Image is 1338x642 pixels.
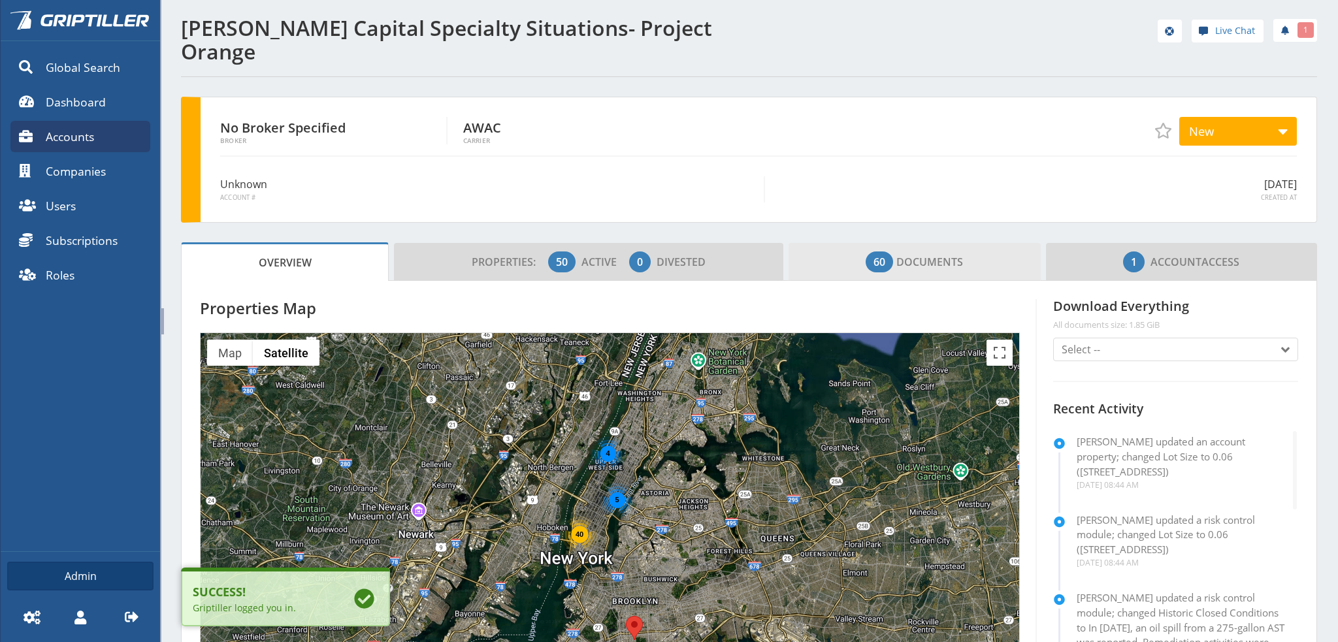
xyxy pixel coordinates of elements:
span: Add to Favorites [1155,123,1171,138]
span: Users [46,197,76,214]
a: Accounts [10,121,150,152]
div: No Broker Specified [220,117,448,144]
div: 4 [591,436,625,471]
div: [DATE] 08:44 AM [1077,557,1285,569]
span: Created At [775,193,1297,202]
div: 40 [561,516,598,553]
div: AWAC [463,117,691,144]
h4: Download Everything [1053,299,1298,330]
div: 5 [600,483,634,517]
span: Properties: [472,255,546,269]
span: Companies [46,163,106,180]
span: Subscriptions [46,232,118,249]
a: Live Chat [1192,20,1264,42]
span: 60 [873,254,885,270]
div: [DATE] [765,176,1297,202]
span: New [1189,123,1214,139]
span: All documents size: 1.85 GiB [1053,319,1298,330]
span: Divested [657,255,706,269]
a: Users [10,190,150,221]
a: Admin [7,562,154,590]
span: Roles [46,266,74,283]
a: Global Search [10,52,150,83]
span: Access [1123,249,1239,275]
div: Unknown [220,176,765,202]
a: Roles [10,259,150,291]
h4: Properties Map [200,299,1020,317]
div: help [1158,20,1182,46]
b: Success! [193,583,331,601]
p: [PERSON_NAME] updated an account property; changed Lot Size to 0.06 ([STREET_ADDRESS]) [1077,434,1285,479]
span: Active [581,255,627,269]
button: Show street map [207,340,253,366]
span: Overview [259,249,312,276]
span: 1 [1303,24,1308,36]
a: Dashboard [10,86,150,118]
span: Select -- [1062,342,1100,357]
div: [DATE] 08:44 AM [1077,479,1285,491]
span: Documents [866,249,963,275]
span: Live Chat [1215,24,1255,38]
span: Global Search [46,59,120,76]
span: 50 [556,254,568,270]
button: Show satellite imagery [253,340,319,366]
button: New [1179,117,1297,146]
span: Account # [220,193,754,202]
span: Accounts [46,128,94,145]
a: Companies [10,155,150,187]
a: Subscriptions [10,225,150,256]
span: Account [1150,255,1201,269]
span: 1 [1131,254,1137,270]
h1: [PERSON_NAME] Capital Specialty Situations- Project Orange [181,16,742,63]
span: Carrier [463,137,691,144]
button: Toggle fullscreen view [987,340,1013,366]
div: notifications [1264,16,1317,42]
div: help [1192,20,1264,46]
button: Select -- [1053,338,1298,361]
span: 0 [637,254,643,270]
div: Griptiller logged you in. [193,601,331,615]
span: Broker [220,137,446,144]
h5: Recent Activity [1053,402,1298,416]
span: Dashboard [46,93,106,110]
p: [PERSON_NAME] updated a risk control module; changed Lot Size to 0.06 ([STREET_ADDRESS]) [1077,513,1285,557]
a: 1 [1273,19,1317,42]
